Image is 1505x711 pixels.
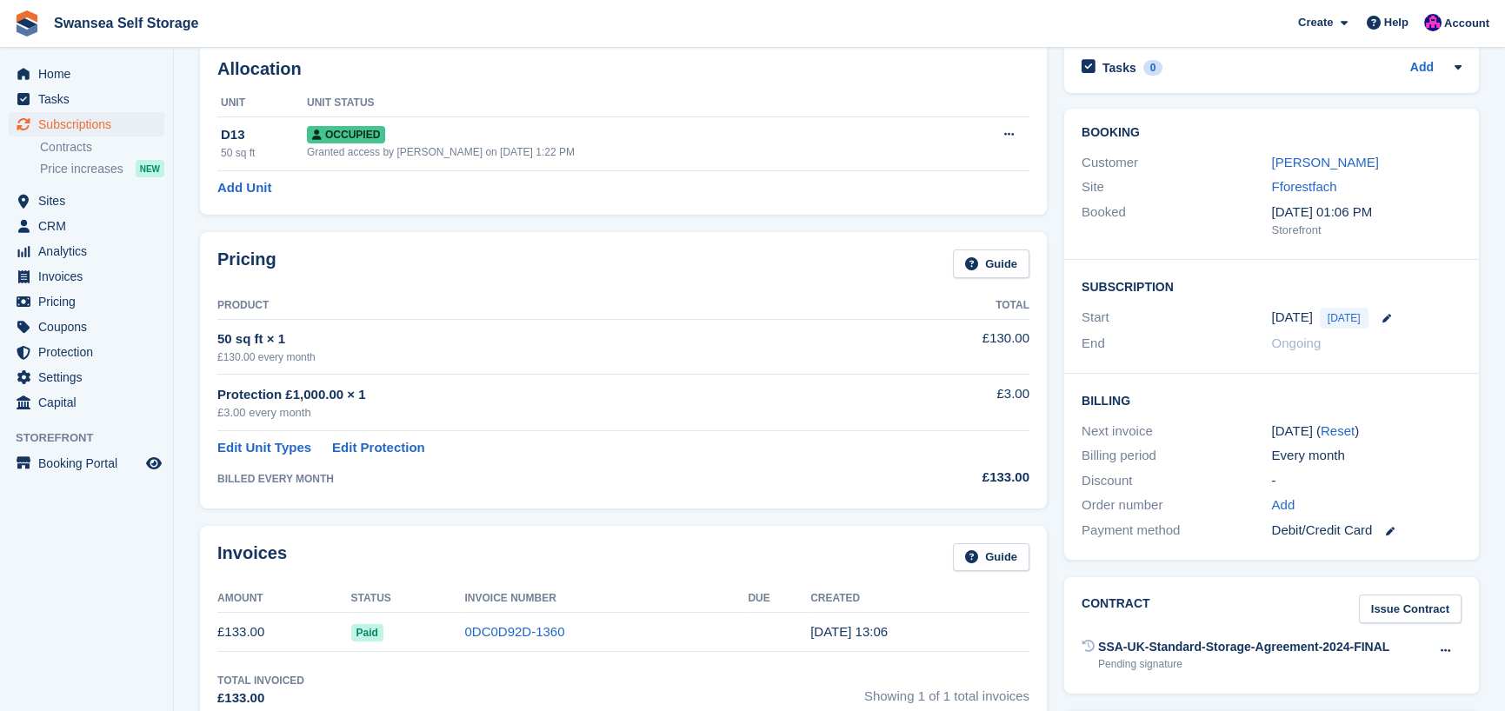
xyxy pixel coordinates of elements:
[9,451,164,475] a: menu
[9,87,164,111] a: menu
[38,189,143,213] span: Sites
[217,90,307,117] th: Unit
[1272,495,1295,515] a: Add
[879,292,1029,320] th: Total
[307,90,942,117] th: Unit Status
[864,673,1029,708] span: Showing 1 of 1 total invoices
[217,404,879,422] div: £3.00 every month
[38,451,143,475] span: Booking Portal
[1272,179,1337,194] a: Fforestfach
[136,160,164,177] div: NEW
[217,688,304,708] div: £133.00
[38,112,143,136] span: Subscriptions
[9,214,164,238] a: menu
[879,375,1029,431] td: £3.00
[332,438,425,458] a: Edit Protection
[1272,155,1379,169] a: [PERSON_NAME]
[47,9,205,37] a: Swansea Self Storage
[9,365,164,389] a: menu
[1082,177,1272,197] div: Site
[38,390,143,415] span: Capital
[1143,60,1163,76] div: 0
[38,87,143,111] span: Tasks
[307,144,942,160] div: Granted access by [PERSON_NAME] on [DATE] 1:22 PM
[1359,595,1462,623] a: Issue Contract
[217,249,276,278] h2: Pricing
[217,329,879,349] div: 50 sq ft × 1
[217,585,351,613] th: Amount
[748,585,810,613] th: Due
[9,390,164,415] a: menu
[40,159,164,178] a: Price increases NEW
[9,264,164,289] a: menu
[16,429,173,447] span: Storefront
[38,365,143,389] span: Settings
[38,340,143,364] span: Protection
[40,139,164,156] a: Contracts
[1320,308,1368,329] span: [DATE]
[9,112,164,136] a: menu
[1272,203,1462,223] div: [DATE] 01:06 PM
[143,453,164,474] a: Preview store
[9,189,164,213] a: menu
[953,249,1029,278] a: Guide
[1272,422,1462,442] div: [DATE] ( )
[1082,308,1272,329] div: Start
[464,585,748,613] th: Invoice Number
[464,624,564,639] a: 0DC0D92D-1360
[1298,14,1333,31] span: Create
[1321,423,1355,438] a: Reset
[1082,277,1462,295] h2: Subscription
[9,239,164,263] a: menu
[1410,58,1434,78] a: Add
[810,585,1029,613] th: Created
[1272,471,1462,491] div: -
[221,145,307,161] div: 50 sq ft
[1444,15,1489,32] span: Account
[40,161,123,177] span: Price increases
[38,315,143,339] span: Coupons
[1082,334,1272,354] div: End
[9,62,164,86] a: menu
[217,613,351,652] td: £133.00
[1102,60,1136,76] h2: Tasks
[217,292,879,320] th: Product
[1272,446,1462,466] div: Every month
[953,543,1029,572] a: Guide
[38,264,143,289] span: Invoices
[217,59,1029,79] h2: Allocation
[1098,656,1389,672] div: Pending signature
[879,468,1029,488] div: £133.00
[1082,471,1272,491] div: Discount
[1082,446,1272,466] div: Billing period
[217,385,879,405] div: Protection £1,000.00 × 1
[38,62,143,86] span: Home
[1272,336,1322,350] span: Ongoing
[1082,595,1150,623] h2: Contract
[14,10,40,37] img: stora-icon-8386f47178a22dfd0bd8f6a31ec36ba5ce8667c1dd55bd0f319d3a0aa187defe.svg
[1384,14,1408,31] span: Help
[1082,422,1272,442] div: Next invoice
[9,289,164,314] a: menu
[217,349,879,365] div: £130.00 every month
[217,178,271,198] a: Add Unit
[9,315,164,339] a: menu
[1272,521,1462,541] div: Debit/Credit Card
[1098,638,1389,656] div: SSA-UK-Standard-Storage-Agreement-2024-FINAL
[1082,521,1272,541] div: Payment method
[38,289,143,314] span: Pricing
[38,239,143,263] span: Analytics
[879,319,1029,374] td: £130.00
[217,543,287,572] h2: Invoices
[1082,126,1462,140] h2: Booking
[1272,308,1313,328] time: 2025-08-12 00:00:00 UTC
[217,471,879,487] div: BILLED EVERY MONTH
[307,126,385,143] span: Occupied
[1082,203,1272,239] div: Booked
[217,673,304,688] div: Total Invoiced
[1424,14,1442,31] img: Donna Davies
[1082,495,1272,515] div: Order number
[351,624,383,641] span: Paid
[38,214,143,238] span: CRM
[1082,391,1462,409] h2: Billing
